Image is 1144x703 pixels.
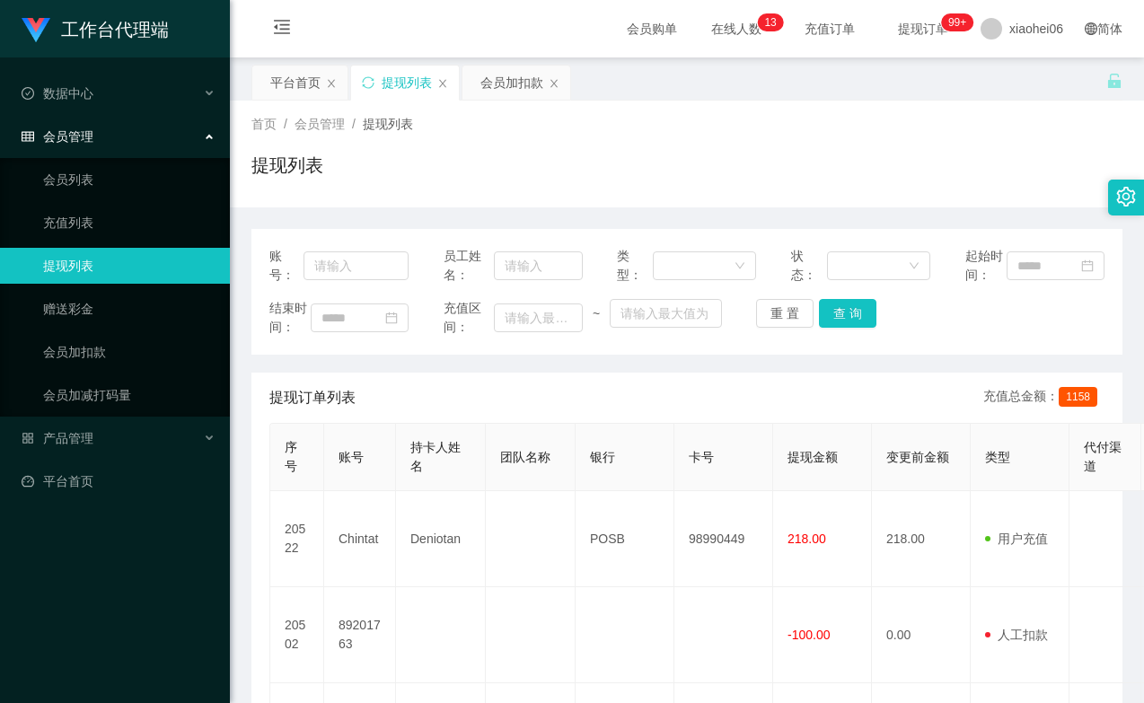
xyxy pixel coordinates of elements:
span: 类型 [985,450,1010,464]
span: 用户充值 [985,532,1048,546]
span: 状态： [791,247,827,285]
i: 图标: setting [1116,187,1136,207]
span: 人工扣款 [985,628,1048,642]
td: 20502 [270,587,324,683]
span: 产品管理 [22,431,93,445]
input: 请输入最小值为 [494,303,582,332]
a: 工作台代理端 [22,22,169,36]
span: 218.00 [788,532,826,546]
td: POSB [576,491,674,587]
h1: 工作台代理端 [61,1,169,58]
i: 图标: down [735,260,745,273]
span: 结束时间： [269,299,311,337]
input: 请输入 [494,251,582,280]
i: 图标: close [437,78,448,89]
input: 请输入 [304,251,409,280]
a: 图标: dashboard平台首页 [22,463,216,499]
i: 图标: close [326,78,337,89]
div: 提现列表 [382,66,432,100]
i: 图标: down [909,260,920,273]
span: 会员管理 [295,117,345,131]
td: Chintat [324,491,396,587]
img: logo.9652507e.png [22,18,50,43]
i: 图标: global [1085,22,1097,35]
span: 代付渠道 [1084,440,1122,473]
i: 图标: unlock [1106,73,1122,89]
p: 3 [770,13,777,31]
td: 218.00 [872,491,971,587]
sup: 1068 [941,13,973,31]
td: 20522 [270,491,324,587]
span: 起始时间： [965,247,1007,285]
span: 账号： [269,247,304,285]
span: 类型： [617,247,653,285]
i: 图标: menu-fold [251,1,312,58]
div: 会员加扣款 [480,66,543,100]
i: 图标: table [22,130,34,143]
a: 赠送彩金 [43,291,216,327]
a: 会员加扣款 [43,334,216,370]
a: 会员加减打码量 [43,377,216,413]
span: 充值订单 [796,22,864,35]
span: 银行 [590,450,615,464]
i: 图标: sync [362,76,374,89]
input: 请输入最大值为 [610,299,721,328]
span: 团队名称 [500,450,550,464]
span: 提现订单列表 [269,387,356,409]
a: 提现列表 [43,248,216,284]
span: 数据中心 [22,86,93,101]
i: 图标: check-circle-o [22,87,34,100]
td: 98990449 [674,491,773,587]
td: 89201763 [324,587,396,683]
div: 平台首页 [270,66,321,100]
h1: 提现列表 [251,152,323,179]
span: 会员管理 [22,129,93,144]
span: 变更前金额 [886,450,949,464]
sup: 13 [757,13,783,31]
span: 持卡人姓名 [410,440,461,473]
span: 员工姓名： [444,247,495,285]
a: 会员列表 [43,162,216,198]
button: 重 置 [756,299,814,328]
div: 充值总金额： [983,387,1104,409]
span: 首页 [251,117,277,131]
i: 图标: calendar [1081,259,1094,272]
span: / [284,117,287,131]
a: 充值列表 [43,205,216,241]
span: 序号 [285,440,297,473]
span: 提现订单 [889,22,957,35]
p: 1 [764,13,770,31]
span: 账号 [339,450,364,464]
span: ~ [583,304,611,323]
span: 提现金额 [788,450,838,464]
i: 图标: close [549,78,559,89]
button: 查 询 [819,299,876,328]
span: 1158 [1059,387,1097,407]
i: 图标: calendar [385,312,398,324]
span: 在线人数 [702,22,770,35]
span: -100.00 [788,628,830,642]
span: 卡号 [689,450,714,464]
td: 0.00 [872,587,971,683]
span: 充值区间： [444,299,495,337]
i: 图标: appstore-o [22,432,34,444]
td: Deniotan [396,491,486,587]
span: 提现列表 [363,117,413,131]
span: / [352,117,356,131]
